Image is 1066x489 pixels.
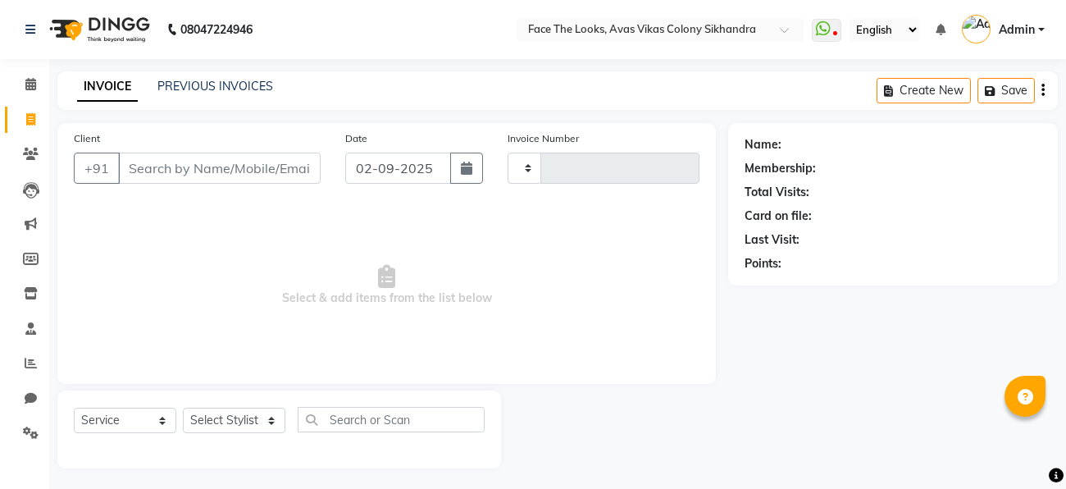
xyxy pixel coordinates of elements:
[999,21,1035,39] span: Admin
[745,255,781,272] div: Points:
[745,208,812,225] div: Card on file:
[977,78,1035,103] button: Save
[745,160,816,177] div: Membership:
[77,72,138,102] a: INVOICE
[345,131,367,146] label: Date
[180,7,253,53] b: 08047224946
[962,15,991,43] img: Admin
[508,131,579,146] label: Invoice Number
[298,407,485,432] input: Search or Scan
[745,231,799,249] div: Last Visit:
[118,153,321,184] input: Search by Name/Mobile/Email/Code
[74,131,100,146] label: Client
[877,78,971,103] button: Create New
[74,203,699,368] span: Select & add items from the list below
[74,153,120,184] button: +91
[745,184,809,201] div: Total Visits:
[157,79,273,94] a: PREVIOUS INVOICES
[42,7,154,53] img: logo
[745,136,781,153] div: Name:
